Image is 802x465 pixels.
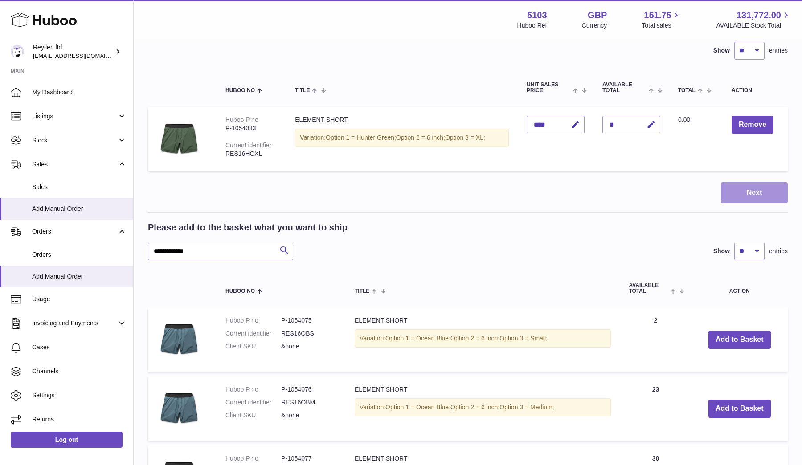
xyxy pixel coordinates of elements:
[527,9,547,21] strong: 5103
[396,134,445,141] span: Option 2 = 6 inch;
[769,46,788,55] span: entries
[225,88,255,93] span: Huboo no
[281,342,337,351] dd: &none
[157,116,201,160] img: ELEMENT SHORT
[157,316,201,361] img: ELEMENT SHORT
[32,205,127,213] span: Add Manual Order
[716,21,791,30] span: AVAILABLE Stock Total
[286,107,518,171] td: ELEMENT SHORT
[225,150,277,158] div: RES16HGXL
[225,454,281,463] dt: Huboo P no
[32,227,117,236] span: Orders
[157,385,201,430] img: ELEMENT SHORT
[450,335,499,342] span: Option 2 = 6 inch;
[33,43,113,60] div: Reyllen ltd.
[732,116,773,134] button: Remove
[678,116,690,123] span: 0.00
[708,400,771,418] button: Add to Basket
[281,329,337,338] dd: RES16OBS
[644,9,671,21] span: 151.75
[281,316,337,325] dd: P-1054075
[225,116,258,123] div: Huboo P no
[629,283,668,294] span: AVAILABLE Total
[32,183,127,191] span: Sales
[281,454,337,463] dd: P-1054077
[32,295,127,303] span: Usage
[11,45,24,58] img: reyllen@reyllen.com
[326,134,396,141] span: Option 1 = Hunter Green;
[295,88,310,93] span: Title
[678,88,696,93] span: Total
[32,160,117,169] span: Sales
[642,9,681,30] a: 151.75 Total sales
[385,404,450,411] span: Option 1 = Ocean Blue;
[445,134,485,141] span: Option 3 = XL;
[225,316,281,325] dt: Huboo P no
[33,52,131,59] span: [EMAIL_ADDRESS][DOMAIN_NAME]
[225,288,255,294] span: Huboo no
[32,272,127,281] span: Add Manual Order
[281,411,337,420] dd: &none
[32,391,127,400] span: Settings
[716,9,791,30] a: 131,772.00 AVAILABLE Stock Total
[355,288,369,294] span: Title
[355,398,611,416] div: Variation:
[281,398,337,407] dd: RES16OBM
[32,367,127,376] span: Channels
[225,411,281,420] dt: Client SKU
[708,331,771,349] button: Add to Basket
[620,307,691,372] td: 2
[355,329,611,348] div: Variation:
[499,335,548,342] span: Option 3 = Small;
[517,21,547,30] div: Huboo Ref
[225,398,281,407] dt: Current identifier
[32,319,117,328] span: Invoicing and Payments
[713,46,730,55] label: Show
[148,222,348,234] h2: Please add to the basket what you want to ship
[713,247,730,255] label: Show
[737,9,781,21] span: 131,772.00
[225,142,272,149] div: Current identifier
[721,182,788,203] button: Next
[32,136,117,145] span: Stock
[11,432,123,448] a: Log out
[385,335,450,342] span: Option 1 = Ocean Blue;
[602,82,647,93] span: AVAILABLE Total
[582,21,607,30] div: Currency
[32,112,117,121] span: Listings
[769,247,788,255] span: entries
[527,82,571,93] span: Unit Sales Price
[281,385,337,394] dd: P-1054076
[32,343,127,352] span: Cases
[691,274,788,303] th: Action
[225,329,281,338] dt: Current identifier
[225,342,281,351] dt: Client SKU
[346,376,620,441] td: ELEMENT SHORT
[225,385,281,394] dt: Huboo P no
[32,251,127,259] span: Orders
[225,124,277,133] div: P-1054083
[732,88,779,93] div: Action
[32,88,127,97] span: My Dashboard
[642,21,681,30] span: Total sales
[32,415,127,424] span: Returns
[295,129,509,147] div: Variation:
[620,376,691,441] td: 23
[346,307,620,372] td: ELEMENT SHORT
[588,9,607,21] strong: GBP
[499,404,554,411] span: Option 3 = Medium;
[450,404,499,411] span: Option 2 = 6 inch;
